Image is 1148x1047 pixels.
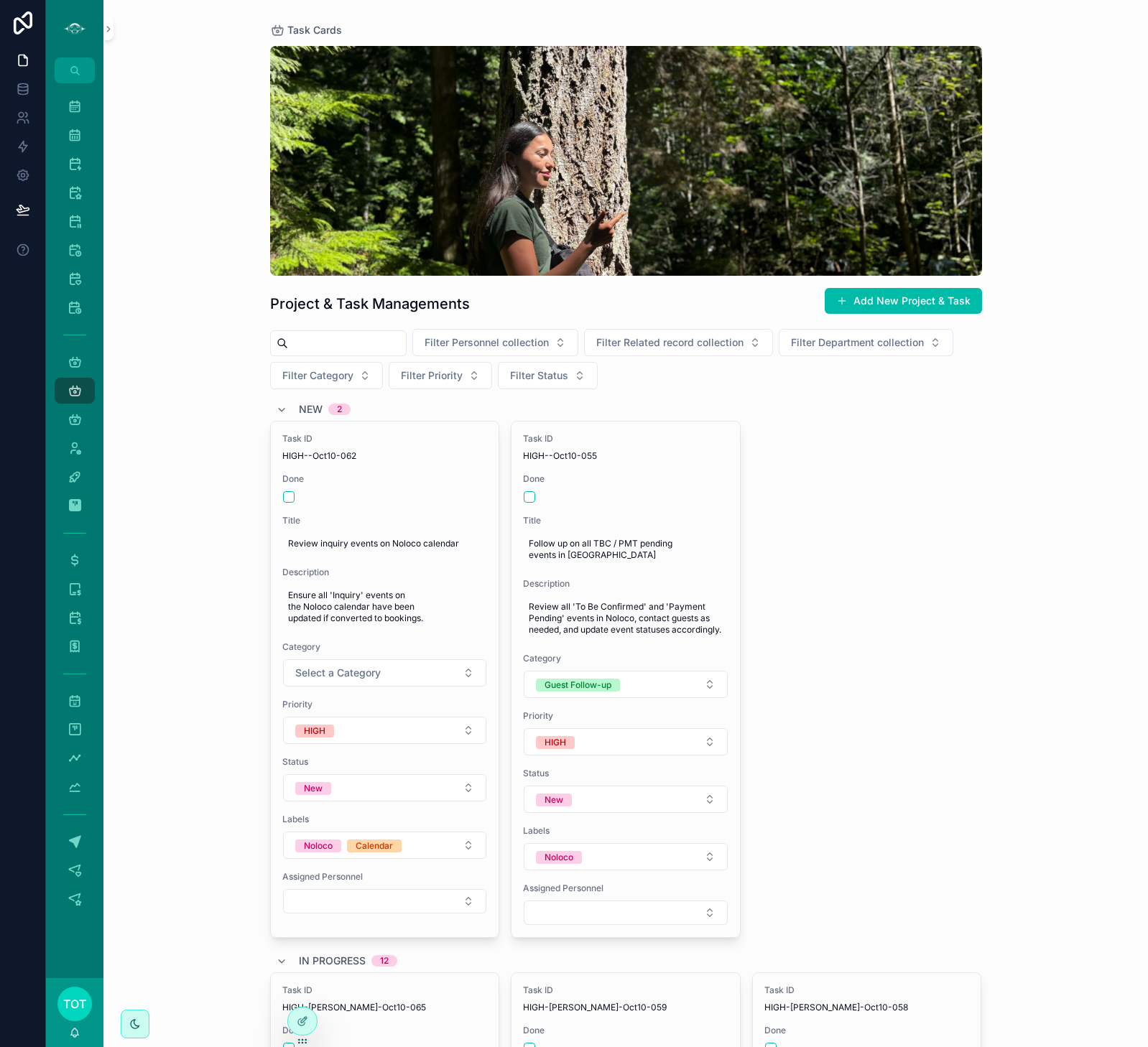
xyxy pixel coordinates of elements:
span: Task ID [764,985,970,996]
span: Assigned Personnel [282,871,488,883]
button: Select Button [283,889,487,913]
span: Priority [523,710,728,722]
a: Task IDHIGH--Oct10-055DoneTitleFollow up on all TBC / PMT pending events in [GEOGRAPHIC_DATA]Desc... [511,421,741,938]
span: Task ID [523,985,728,996]
div: scrollable content [46,83,103,931]
span: Done [282,1025,488,1036]
a: Task Cards [270,23,342,37]
span: Select a Category [295,666,381,680]
span: Description [523,578,728,590]
div: Guest Follow-up [545,679,611,692]
div: HIGH [304,725,325,737]
button: Select Button [389,362,492,389]
button: Select Button [779,329,953,356]
span: HIGH--Oct10-055 [523,450,728,462]
span: Review all 'To Be Confirmed' and 'Payment Pending' events in Noloco, contact guests as needed, an... [529,601,723,636]
span: Ensure all 'Inquiry' events on the Noloco calendar have been updated if converted to bookings. [288,590,482,624]
span: HIGH-[PERSON_NAME]-Oct10-059 [523,1002,728,1013]
div: Noloco [304,839,333,852]
button: Select Button [498,362,598,389]
span: Assigned Personnel [523,883,728,894]
span: TOT [63,995,86,1013]
span: Review inquiry events on Noloco calendar [288,538,482,549]
button: Select Button [524,786,728,813]
span: Task ID [523,433,728,445]
span: Title [282,515,488,526]
span: Category [282,641,488,653]
span: Filter Department collection [791,335,924,350]
span: Filter Related record collection [596,335,744,350]
span: Filter Personnel collection [425,335,549,350]
span: Filter Status [510,368,568,383]
span: Filter Category [282,368,353,383]
span: Done [764,1025,970,1036]
button: Select Button [412,329,578,356]
span: Priority [282,699,488,710]
span: New [299,402,323,417]
span: Labels [523,825,728,837]
span: Task ID [282,433,488,445]
button: Select Button [283,832,487,859]
div: 12 [380,955,389,967]
h1: Project & Task Managements [270,294,470,314]
span: Status [282,756,488,768]
button: Select Button [283,717,487,744]
div: New [304,782,323,795]
span: Category [523,653,728,664]
button: Select Button [283,774,487,801]
button: Unselect CALENDAR [347,838,402,852]
a: Task IDHIGH--Oct10-062DoneTitleReview inquiry events on Noloco calendarDescriptionEnsure all 'Inq... [270,421,500,938]
span: Description [282,567,488,578]
button: Select Button [524,728,728,755]
span: Done [523,1025,728,1036]
span: Done [282,473,488,485]
span: HIGH-[PERSON_NAME]-Oct10-058 [764,1002,970,1013]
button: Select Button [270,362,383,389]
span: In Progress [299,954,366,968]
button: Select Button [283,659,487,687]
button: Select Button [524,843,728,870]
div: HIGH [545,736,566,749]
button: Add New Project & Task [825,288,982,314]
span: Task Cards [287,23,342,37]
div: 2 [337,404,342,415]
div: Noloco [545,851,573,864]
span: Labels [282,814,488,825]
img: App logo [63,17,86,40]
span: Filter Priority [401,368,463,383]
span: Task ID [282,985,488,996]
span: Follow up on all TBC / PMT pending events in [GEOGRAPHIC_DATA] [529,538,723,561]
button: Select Button [524,671,728,698]
span: HIGH--Oct10-062 [282,450,488,462]
span: Status [523,768,728,779]
button: Select Button [584,329,773,356]
button: Unselect NOLOCO [295,838,341,852]
div: Calendar [356,839,393,852]
span: Done [523,473,728,485]
div: New [545,794,563,806]
span: HIGH-[PERSON_NAME]-Oct10-065 [282,1002,488,1013]
button: Unselect NOLOCO [536,850,582,864]
button: Select Button [524,901,728,925]
span: Title [523,515,728,526]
